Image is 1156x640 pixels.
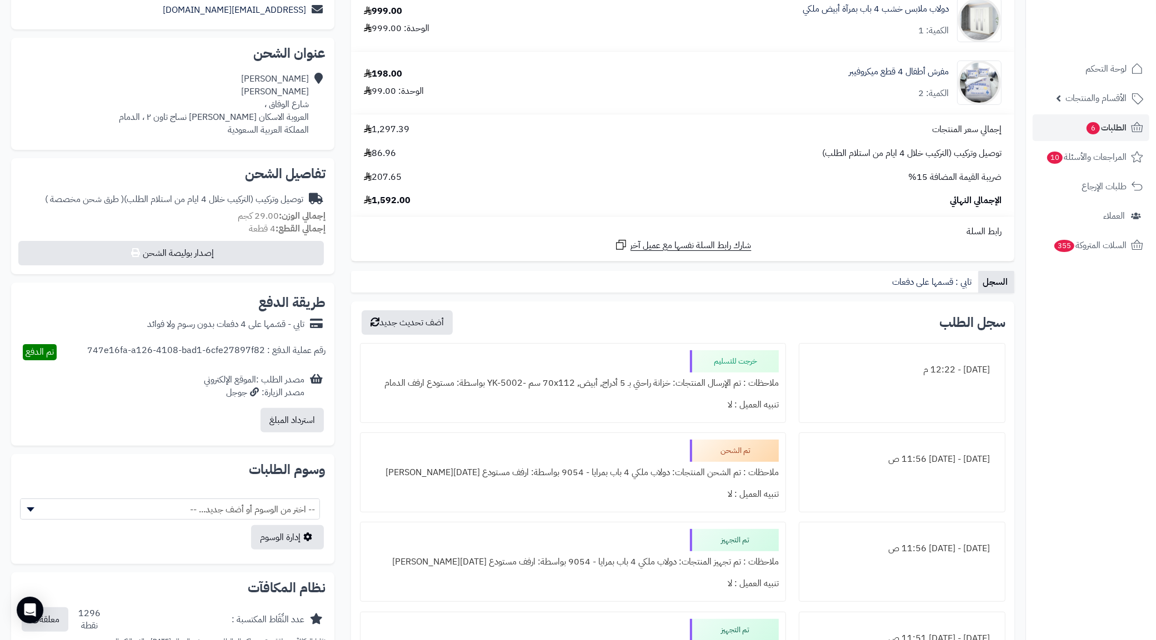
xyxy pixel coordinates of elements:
[367,573,779,594] div: تنبيه العميل : لا
[204,386,304,399] div: مصدر الزيارة: جوجل
[630,239,752,252] span: شارك رابط السلة نفسها مع عميل آخر
[690,350,779,372] div: خرجت للتسليم
[18,241,324,265] button: إصدار بوليصة الشحن
[950,194,1002,207] span: الإجمالي النهائي
[888,271,978,293] a: تابي : قسمها على دفعات
[1054,240,1074,252] span: 355
[364,85,424,98] div: الوحدة: 99.00
[614,238,752,252] a: شارك رابط السلة نفسها مع عميل آخر
[803,3,949,16] a: دولاب ملابس خشب 4 باب بمرآة أبيض ملكي
[367,551,779,573] div: ملاحظات : تم تجهيز المنتجات: دولاب ملكي 4 باب بمرايا - 9054 بواسطة: ارفف مستودع [DATE][PERSON_NAME]
[367,372,779,394] div: ملاحظات : تم الإرسال المنتجات: خزانة راحتي بـ 5 أدراج, أبيض, ‎70x112 سم‏ -YK-5002 بواسطة: مستودع ...
[362,310,453,335] button: أضف تحديث جديد
[204,374,304,399] div: مصدر الطلب :الموقع الإلكتروني
[908,171,1002,184] span: ضريبة القيمة المضافة 15%
[690,529,779,551] div: تم التجهيز
[20,498,320,520] span: -- اختر من الوسوم أو أضف جديد... --
[367,394,779,416] div: تنبيه العميل : لا
[932,123,1002,136] span: إجمالي سعر المنتجات
[364,171,402,184] span: 207.65
[1046,149,1127,165] span: المراجعات والأسئلة
[1080,28,1145,52] img: logo-2.png
[45,193,303,206] div: توصيل وتركيب (التركيب خلال 4 ايام من استلام الطلب)
[364,68,402,80] div: 198.00
[276,222,326,235] strong: إجمالي القطع:
[1033,232,1149,259] a: السلات المتروكة355
[690,440,779,462] div: تم الشحن
[20,463,326,476] h2: وسوم الطلبات
[147,318,304,331] div: تابي - قسّمها على 4 دفعات بدون رسوم ولا فوائد
[978,271,1014,293] a: السجل
[849,65,949,78] a: مفرش أطفال 4 قطع ميكروفيبر
[806,448,998,470] div: [DATE] - [DATE] 11:56 ص
[918,87,949,100] div: الكمية: 2
[232,613,304,626] div: عدد النِّقَاط المكتسبة :
[261,408,324,432] button: استرداد المبلغ
[22,607,68,632] button: معلقة
[26,345,54,359] span: تم الدفع
[1033,144,1149,170] a: المراجعات والأسئلة10
[279,209,326,223] strong: إجمالي الوزن:
[20,167,326,180] h2: تفاصيل الشحن
[163,3,306,17] a: [EMAIL_ADDRESS][DOMAIN_NAME]
[822,147,1002,160] span: توصيل وتركيب (التركيب خلال 4 ايام من استلام الطلب)
[1033,173,1149,200] a: طلبات الإرجاع
[87,344,326,360] div: رقم عملية الدفع : 747e16fa-a126-4108-bad1-6cfe27897f82
[1087,122,1100,134] span: 6
[364,194,411,207] span: 1,592.00
[364,22,429,35] div: الوحدة: 999.00
[1033,56,1149,82] a: لوحة التحكم
[1033,114,1149,141] a: الطلبات6
[364,123,409,136] span: 1,297.39
[21,499,319,520] span: -- اختر من الوسوم أو أضف جديد... --
[20,47,326,60] h2: عنوان الشحن
[1053,238,1127,253] span: السلات المتروكة
[45,193,124,206] span: ( طرق شحن مخصصة )
[939,316,1005,329] h3: سجل الطلب
[238,209,326,223] small: 29.00 كجم
[367,483,779,505] div: تنبيه العميل : لا
[1082,179,1127,194] span: طلبات الإرجاع
[1103,208,1125,224] span: العملاء
[17,597,43,623] div: Open Intercom Messenger
[249,222,326,235] small: 4 قطعة
[78,619,101,632] div: نقطة
[364,5,402,18] div: 999.00
[258,296,326,309] h2: طريقة الدفع
[251,525,324,550] a: إدارة الوسوم
[20,581,326,594] h2: نظام المكافآت
[918,24,949,37] div: الكمية: 1
[1085,61,1127,77] span: لوحة التحكم
[364,147,396,160] span: 86.96
[78,607,101,633] div: 1296
[119,73,309,136] div: [PERSON_NAME] [PERSON_NAME] شارع الوفاق ، العروبة الاسكان [PERSON_NAME] نساج تاون ٢ ، الدمام المم...
[958,61,1001,105] img: 1736335210-110203010071-90x90.jpg
[1065,90,1127,106] span: الأقسام والمنتجات
[806,538,998,560] div: [DATE] - [DATE] 11:56 ص
[367,462,779,483] div: ملاحظات : تم الشحن المنتجات: دولاب ملكي 4 باب بمرايا - 9054 بواسطة: ارفف مستودع [DATE][PERSON_NAME]
[1033,203,1149,229] a: العملاء
[806,359,998,381] div: [DATE] - 12:22 م
[356,225,1010,238] div: رابط السلة
[1085,120,1127,135] span: الطلبات
[1047,152,1063,164] span: 10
